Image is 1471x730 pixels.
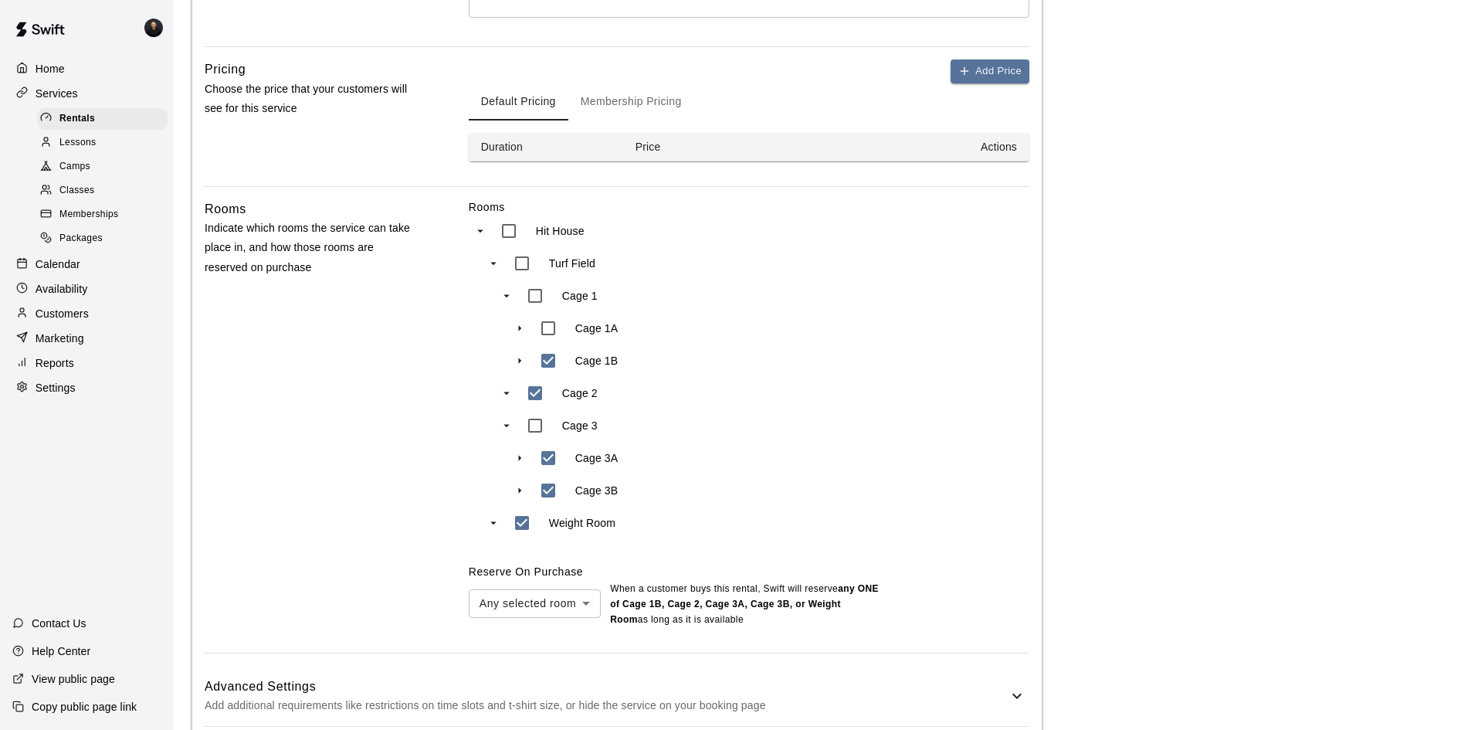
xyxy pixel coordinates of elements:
[37,179,174,203] a: Classes
[32,671,115,687] p: View public page
[12,82,161,105] a: Services
[623,133,778,161] th: Price
[575,483,619,498] p: Cage 3B
[59,111,95,127] span: Rentals
[36,380,76,396] p: Settings
[37,156,168,178] div: Camps
[37,227,174,251] a: Packages
[37,204,168,226] div: Memberships
[562,288,598,304] p: Cage 1
[549,515,615,531] p: Weight Room
[59,207,118,222] span: Memberships
[144,19,163,37] img: Gregory Lewandoski
[59,159,90,175] span: Camps
[36,355,74,371] p: Reports
[36,86,78,101] p: Services
[36,281,88,297] p: Availability
[36,306,89,321] p: Customers
[562,385,598,401] p: Cage 2
[205,199,246,219] h6: Rooms
[951,59,1029,83] button: Add Price
[12,302,161,325] a: Customers
[469,215,778,539] ul: swift facility view
[469,565,583,578] label: Reserve On Purchase
[36,256,80,272] p: Calendar
[32,699,137,715] p: Copy public page link
[205,219,419,277] p: Indicate which rooms the service can take place in, and how those rooms are reserved on purchase
[37,107,174,131] a: Rentals
[205,80,419,118] p: Choose the price that your customers will see for this service
[469,589,601,618] div: Any selected room
[549,256,595,271] p: Turf Field
[37,203,174,227] a: Memberships
[37,228,168,250] div: Packages
[36,331,84,346] p: Marketing
[575,321,619,336] p: Cage 1A
[59,135,97,151] span: Lessons
[141,12,174,43] div: Gregory Lewandoski
[12,376,161,399] a: Settings
[12,57,161,80] a: Home
[32,643,90,659] p: Help Center
[59,231,103,246] span: Packages
[568,83,694,121] button: Membership Pricing
[32,616,86,631] p: Contact Us
[205,677,1008,697] h6: Advanced Settings
[536,223,585,239] p: Hit House
[610,582,880,628] p: When a customer buys this rental , Swift will reserve as long as it is available
[37,180,168,202] div: Classes
[12,327,161,350] a: Marketing
[575,353,619,368] p: Cage 1B
[469,199,1029,215] label: Rooms
[610,583,879,625] b: any ONE of Cage 1B, Cage 2, Cage 3A, Cage 3B, or Weight Room
[205,696,1008,715] p: Add additional requirements like restrictions on time slots and t-shirt size, or hide the service...
[575,450,619,466] p: Cage 3A
[205,59,246,80] h6: Pricing
[37,155,174,179] a: Camps
[37,132,168,154] div: Lessons
[37,108,168,130] div: Rentals
[36,61,65,76] p: Home
[12,253,161,276] a: Calendar
[469,133,623,161] th: Duration
[562,418,598,433] p: Cage 3
[59,183,94,199] span: Classes
[469,83,568,121] button: Default Pricing
[205,666,1029,727] div: Advanced SettingsAdd additional requirements like restrictions on time slots and t-shirt size, or...
[778,133,1029,161] th: Actions
[12,277,161,300] a: Availability
[37,131,174,154] a: Lessons
[12,351,161,375] a: Reports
